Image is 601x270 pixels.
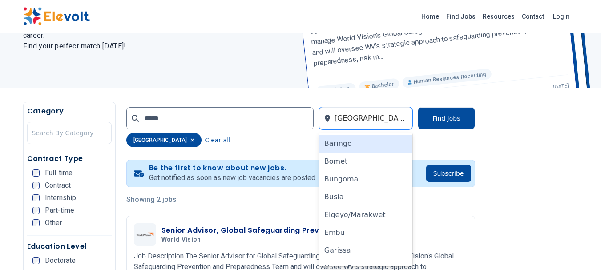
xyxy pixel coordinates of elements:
[319,135,413,153] div: Baringo
[548,8,575,25] a: Login
[27,153,112,164] h5: Contract Type
[126,133,202,147] div: [GEOGRAPHIC_DATA]
[45,194,76,201] span: Internship
[27,106,112,117] h5: Category
[32,182,40,189] input: Contract
[32,257,40,264] input: Doctorate
[319,224,413,242] div: Embu
[136,232,154,237] img: World Vision
[418,9,443,24] a: Home
[45,219,62,226] span: Other
[32,169,40,177] input: Full-time
[161,236,201,244] span: World Vision
[161,225,343,236] h3: Senior Advisor, Global Safeguarding Prevention
[149,173,317,183] p: Get notified as soon as new job vacancies are posted.
[23,7,90,26] img: Elevolt
[418,107,475,129] button: Find Jobs
[319,170,413,188] div: Bungoma
[27,241,112,252] h5: Education Level
[319,153,413,170] div: Bomet
[126,194,475,205] p: Showing 2 jobs
[426,165,471,182] button: Subscribe
[319,206,413,224] div: Elgeyo/Marakwet
[32,219,40,226] input: Other
[443,9,479,24] a: Find Jobs
[45,169,73,177] span: Full-time
[45,182,71,189] span: Contract
[319,242,413,259] div: Garissa
[518,9,548,24] a: Contact
[205,133,230,147] button: Clear all
[23,20,290,52] h2: Explore exciting roles with leading companies and take the next big step in your career. Find you...
[45,257,76,264] span: Doctorate
[32,194,40,201] input: Internship
[479,9,518,24] a: Resources
[557,227,601,270] iframe: Chat Widget
[319,188,413,206] div: Busia
[149,164,317,173] h4: Be the first to know about new jobs.
[45,207,74,214] span: Part-time
[32,207,40,214] input: Part-time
